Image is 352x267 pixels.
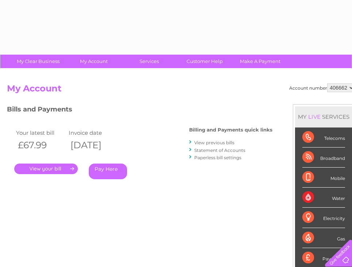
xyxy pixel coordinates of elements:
[67,128,119,138] td: Invoice date
[194,140,234,145] a: View previous bills
[89,164,127,179] a: Pay Here
[194,148,245,153] a: Statement of Accounts
[302,168,345,188] div: Mobile
[189,127,272,133] h4: Billing and Payments quick links
[64,55,124,68] a: My Account
[230,55,290,68] a: Make A Payment
[14,138,67,153] th: £67.99
[14,164,78,174] a: .
[194,155,241,160] a: Paperless bill settings
[8,55,68,68] a: My Clear Business
[302,127,345,148] div: Telecoms
[119,55,179,68] a: Services
[302,148,345,168] div: Broadband
[307,113,322,120] div: LIVE
[302,208,345,228] div: Electricity
[7,104,272,117] h3: Bills and Payments
[302,228,345,248] div: Gas
[302,188,345,208] div: Water
[175,55,235,68] a: Customer Help
[67,138,119,153] th: [DATE]
[14,128,67,138] td: Your latest bill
